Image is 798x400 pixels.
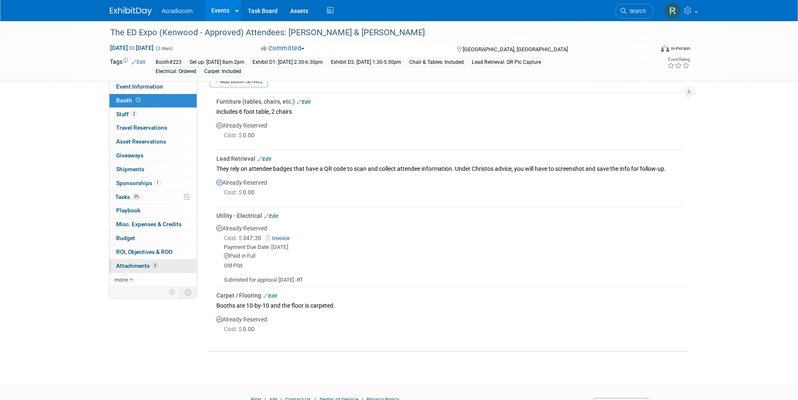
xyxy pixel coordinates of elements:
[153,67,199,76] div: Electrical: Ordered
[216,117,682,147] div: Already Reserved
[109,108,197,121] a: Staff2
[216,174,682,204] div: Already Reserved
[665,3,681,19] img: Ronald Tralle
[263,293,277,299] a: Edit
[155,46,173,51] span: (2 days)
[109,218,197,231] a: Misc. Expenses & Credits
[615,4,654,18] a: Search
[216,154,682,163] div: Lead Retrieval
[264,213,278,219] a: Edit
[216,212,682,220] div: Utility - Electrical
[626,8,646,14] span: Search
[109,204,197,217] a: Playbook
[116,152,143,159] span: Giveaways
[110,7,152,16] img: ExhibitDay
[224,189,258,196] span: 0.00
[162,8,193,14] span: Acradiocom
[116,138,166,145] span: Asset Reservations
[671,45,690,52] div: In-Person
[216,97,682,106] div: Furniture (tables, chairs, etc.)
[224,252,682,260] div: Paid in Full
[116,262,158,269] span: Attachments
[114,276,128,283] span: more
[216,291,682,300] div: Carpet / Flooring
[116,111,137,118] span: Staff
[216,163,682,174] div: They rely on attendee badges that have a QR code to scan and collect attendee information. Under ...
[109,94,197,107] a: Booth
[328,58,404,67] div: Exhibit D2: [DATE] 1:30-5:30pm
[224,235,243,241] span: Cost: $
[224,132,243,139] span: Cost: $
[216,300,682,311] div: Booths are 10-by-10 and the floor is carpeted.
[224,326,243,332] span: Cost: $
[107,25,641,40] div: The ED Expo (Kenwood - Approved) Attendees: [PERSON_NAME] & [PERSON_NAME]
[110,44,154,52] span: [DATE] [DATE]
[128,44,136,51] span: to
[116,207,140,214] span: Playbook
[661,45,669,52] img: Format-Inperson.png
[224,189,243,196] span: Cost: $
[224,326,258,332] span: 0.00
[469,58,543,67] div: Lead Retrieval: QR Pic Capture
[154,180,161,186] span: 1
[116,235,135,241] span: Budget
[116,83,163,90] span: Event Information
[132,59,146,65] a: Edit
[224,262,682,269] div: Old Plat
[667,58,690,62] div: Event Rating
[258,44,308,53] button: Committed
[152,262,158,269] span: 3
[153,58,184,67] div: Booth#223
[216,220,682,284] div: Already Reserved
[407,58,466,67] div: Chair & Tables: Included
[109,246,197,259] a: ROI, Objectives & ROO
[187,58,247,67] div: Set up: [DATE] 8am-2pm
[266,235,293,241] a: Invoice
[224,243,682,251] div: Payment Due Date: [DATE]
[297,99,311,105] a: Edit
[131,111,137,117] span: 2
[216,106,682,117] div: includes 6 foot table, 2 chairs
[116,97,142,104] span: Booth
[250,58,325,67] div: Exhibit D1: [DATE] 2:30-6:30pm
[216,269,682,284] div: Submiited for approval [DATE] -RT
[109,149,197,162] a: Giveaways
[224,132,258,139] span: 0.00
[109,177,197,190] a: Sponsorships1
[109,163,197,176] a: Shipments
[202,67,244,76] div: Carpet: Included
[134,97,142,103] span: Booth not reserved yet
[109,135,197,149] a: Asset Reservations
[179,287,197,298] td: Toggle Event Tabs
[109,121,197,135] a: Travel Reservations
[116,221,182,227] span: Misc. Expenses & Credits
[224,235,265,241] span: 347.30
[463,46,568,52] span: [GEOGRAPHIC_DATA], [GEOGRAPHIC_DATA]
[115,193,141,200] span: Tasks
[116,180,161,186] span: Sponsorships
[132,193,141,200] span: 0%
[116,166,144,173] span: Shipments
[109,232,197,245] a: Budget
[116,124,167,131] span: Travel Reservations
[257,156,271,162] a: Edit
[116,248,172,255] span: ROI, Objectives & ROO
[109,80,197,94] a: Event Information
[165,287,180,298] td: Personalize Event Tab Strip
[109,273,197,287] a: more
[604,44,691,56] div: Event Format
[109,259,197,273] a: Attachments3
[110,58,146,76] td: Tags
[216,311,682,341] div: Already Reserved
[109,191,197,204] a: Tasks0%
